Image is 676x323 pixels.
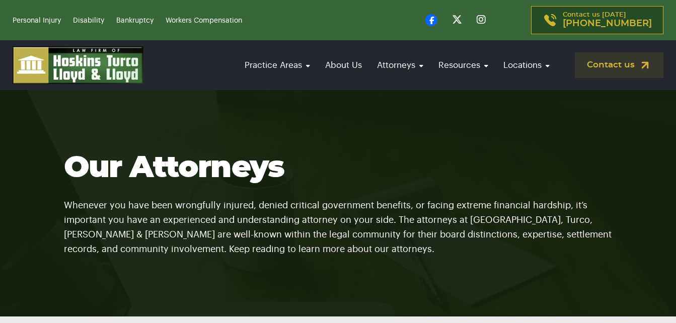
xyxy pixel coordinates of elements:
a: Disability [73,17,104,24]
img: logo [13,46,143,84]
a: Workers Compensation [166,17,242,24]
p: Whenever you have been wrongfully injured, denied critical government benefits, or facing extreme... [64,186,613,257]
a: Resources [433,51,493,79]
span: [PHONE_NUMBER] [563,19,652,29]
a: Personal Injury [13,17,61,24]
a: Contact us [DATE][PHONE_NUMBER] [531,6,663,34]
a: Locations [498,51,555,79]
p: Contact us [DATE] [563,12,652,29]
h1: Our Attorneys [64,150,613,186]
a: About Us [320,51,367,79]
a: Practice Areas [240,51,315,79]
a: Attorneys [372,51,428,79]
a: Contact us [575,52,663,78]
a: Bankruptcy [116,17,154,24]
